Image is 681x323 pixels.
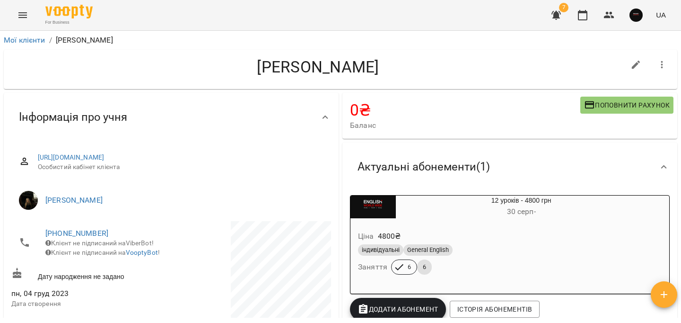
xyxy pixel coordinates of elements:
span: For Business [45,19,93,26]
nav: breadcrumb [4,35,677,46]
div: 12 уроків - 4800 грн [350,196,396,218]
a: VooptyBot [126,249,158,256]
span: Інформація про учня [19,110,127,125]
span: 6 [417,263,432,271]
a: Мої клієнти [4,36,45,45]
div: Інформація про учня [4,93,339,142]
button: 12 уроків - 4800 грн30 серп- Ціна4800₴індивідуальніGeneral EnglishЗаняття66 [350,196,646,286]
span: Клієнт не підписаний на ! [45,249,160,256]
span: 6 [402,263,417,271]
p: 4800 ₴ [378,231,401,242]
h6: Заняття [358,260,387,274]
button: Історія абонементів [450,301,540,318]
span: Додати Абонемент [358,304,438,315]
span: індивідуальні [358,246,403,254]
span: 7 [559,3,568,12]
div: Дату народження не задано [9,266,171,283]
span: Актуальні абонементи ( 1 ) [358,160,490,174]
a: [PERSON_NAME] [45,196,103,205]
span: Клієнт не підписаний на ViberBot! [45,239,154,247]
button: UA [652,6,670,24]
a: [PHONE_NUMBER] [45,229,108,238]
span: пн, 04 груд 2023 [11,288,169,299]
div: Актуальні абонементи(1) [342,143,677,191]
span: Особистий кабінет клієнта [38,162,323,172]
button: Додати Абонемент [350,298,446,321]
h6: Ціна [358,230,374,243]
p: Дата створення [11,299,169,309]
span: 30 серп - [507,207,536,216]
h4: [PERSON_NAME] [11,57,625,77]
button: Поповнити рахунок [580,97,673,114]
img: Глеб Христина Ігорівна [19,191,38,210]
span: UA [656,10,666,20]
img: 5eed76f7bd5af536b626cea829a37ad3.jpg [629,9,643,22]
button: Menu [11,4,34,27]
div: 12 уроків - 4800 грн [396,196,646,218]
img: Voopty Logo [45,5,93,18]
p: [PERSON_NAME] [56,35,113,46]
span: Поповнити рахунок [584,99,670,111]
span: Історія абонементів [457,304,532,315]
li: / [49,35,52,46]
h4: 0 ₴ [350,100,580,120]
a: [URL][DOMAIN_NAME] [38,153,105,161]
span: General English [403,246,453,254]
span: Баланс [350,120,580,131]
